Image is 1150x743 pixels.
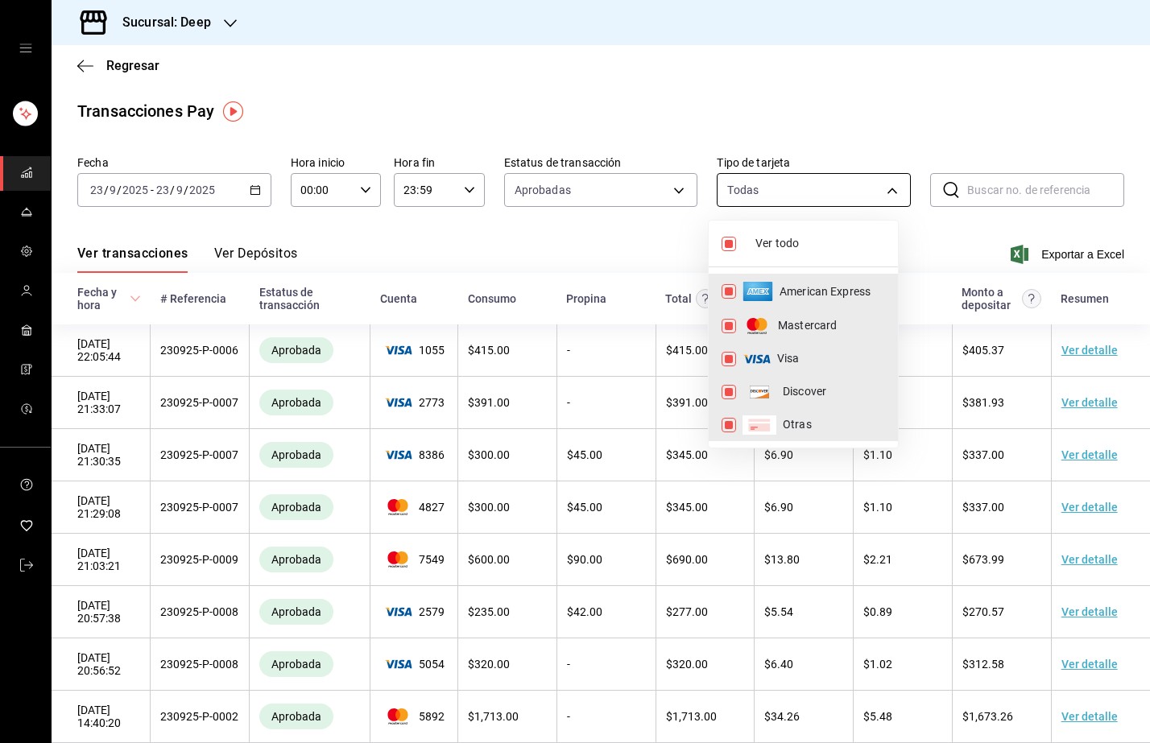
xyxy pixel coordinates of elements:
img: Tooltip marker [223,101,243,122]
span: Visa [777,350,885,367]
span: Discover [783,383,885,400]
span: Ver todo [755,235,885,252]
span: American Express [780,283,885,300]
span: Mastercard [778,317,885,334]
span: Otras [783,416,885,433]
